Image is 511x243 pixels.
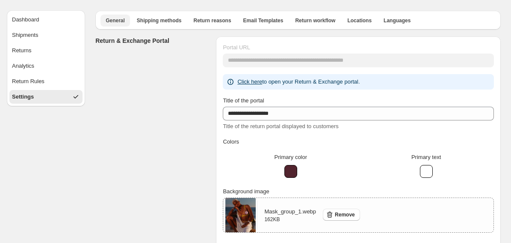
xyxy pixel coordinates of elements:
span: Title of the return portal displayed to customers [223,123,338,129]
button: Settings [9,90,83,104]
h3: Return & Exchange Portal [95,36,209,45]
div: Return Rules [12,77,44,86]
p: 162 KB [264,216,316,223]
span: Shipping methods [137,17,182,24]
div: Dashboard [12,15,39,24]
span: Languages [384,17,411,24]
button: Returns [9,44,83,57]
span: Title of the portal [223,97,264,104]
span: Return reasons [194,17,231,24]
span: Primary color [275,154,307,160]
div: Returns [12,46,32,55]
span: General [106,17,125,24]
button: Remove [323,209,360,221]
button: Analytics [9,59,83,73]
span: Colors [223,138,239,145]
a: Click here [237,78,262,85]
div: Settings [12,93,34,101]
span: Background image [223,188,269,195]
button: Dashboard [9,13,83,27]
span: Return workflow [295,17,335,24]
span: Locations [347,17,372,24]
button: Return Rules [9,75,83,88]
span: to open your Return & Exchange portal. [237,78,360,85]
span: Portal URL [223,44,250,51]
span: Remove [335,211,355,218]
div: Analytics [12,62,34,70]
span: Email Templates [243,17,284,24]
button: Shipments [9,28,83,42]
div: Shipments [12,31,38,39]
span: Primary text [411,154,441,160]
div: Mask_group_1.webp [264,207,316,223]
